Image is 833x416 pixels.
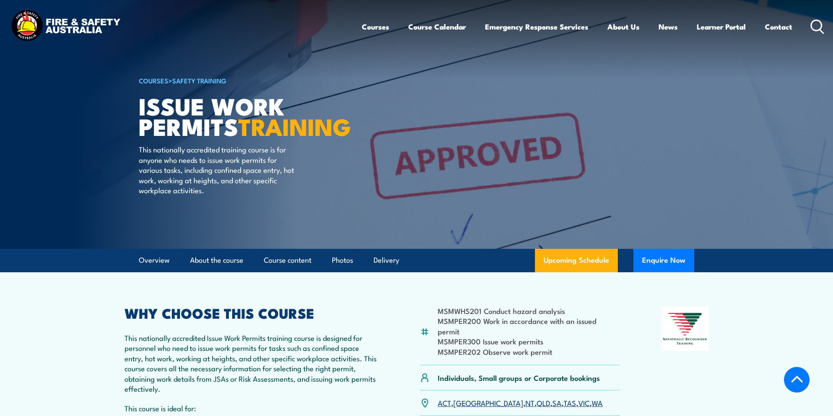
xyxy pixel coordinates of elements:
a: Photos [332,249,353,272]
li: MSMPER300 Issue work permits [438,336,620,346]
a: Contact [765,15,792,38]
a: Course content [264,249,312,272]
a: SA [552,397,561,408]
a: COURSES [139,76,168,85]
img: Nationally Recognised Training logo. [662,307,708,351]
a: VIC [578,397,590,408]
a: Upcoming Schedule [535,249,618,272]
a: NT [525,397,535,408]
a: ACT [438,397,451,408]
a: Course Calendar [408,15,466,38]
a: Emergency Response Services [485,15,588,38]
p: This nationally accredited training course is for anyone who needs to issue work permits for vari... [139,144,297,195]
li: MSMPER200 Work in accordance with an issued permit [438,316,620,336]
a: [GEOGRAPHIC_DATA] [453,397,523,408]
strong: TRAINING [238,108,351,144]
a: About the course [190,249,243,272]
h2: WHY CHOOSE THIS COURSE [125,307,378,319]
a: QLD [537,397,550,408]
p: Individuals, Small groups or Corporate bookings [438,373,600,383]
p: , , , , , , , [438,398,603,408]
h1: Issue Work Permits [139,96,353,136]
li: MSMPER202 Observe work permit [438,347,620,357]
a: About Us [607,15,640,38]
h6: > [139,75,353,86]
a: WA [592,397,603,408]
a: TAS [564,397,576,408]
a: News [659,15,678,38]
p: This nationally accredited Issue Work Permits training course is designed for personnel who need ... [125,333,378,393]
a: Courses [362,15,389,38]
a: Learner Portal [697,15,746,38]
a: Delivery [374,249,399,272]
p: This course is ideal for: [125,403,378,413]
a: Safety Training [172,76,226,85]
button: Enquire Now [633,249,694,272]
a: Overview [139,249,170,272]
li: MSMWHS201 Conduct hazard analysis [438,306,620,316]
